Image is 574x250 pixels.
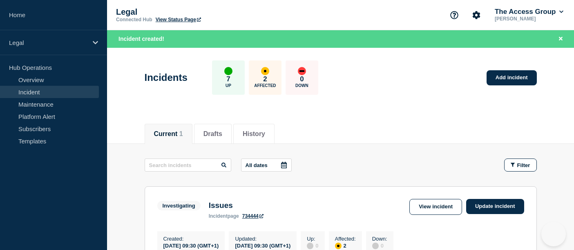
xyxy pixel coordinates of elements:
button: The Access Group [493,8,565,16]
div: 0 [372,242,387,249]
p: [PERSON_NAME] [493,16,565,22]
div: 0 [307,242,318,249]
p: 2 [263,75,267,83]
button: Account settings [468,7,485,24]
p: Affected [254,83,276,88]
p: Connected Hub [116,17,152,22]
button: Current 1 [154,130,183,138]
p: Up [226,83,231,88]
input: Search incidents [145,158,231,172]
button: Filter [504,158,537,172]
a: Update incident [466,199,524,214]
span: Incident created! [118,36,164,42]
p: Down : [372,236,387,242]
p: Legal [9,39,87,46]
p: Updated : [235,236,290,242]
iframe: Help Scout Beacon - Open [541,222,566,246]
span: Investigating [157,201,201,210]
h3: Issues [209,201,264,210]
div: up [224,67,232,75]
p: Down [295,83,308,88]
p: 7 [226,75,230,83]
p: All dates [246,162,268,168]
button: All dates [241,158,292,172]
p: Legal [116,7,279,17]
p: page [209,213,239,219]
p: Up : [307,236,318,242]
div: [DATE] 09:30 (GMT+1) [163,242,219,249]
div: down [298,67,306,75]
p: Affected : [335,236,356,242]
h1: Incidents [145,72,188,83]
div: affected [335,243,342,249]
button: Support [446,7,463,24]
span: incident [209,213,228,219]
div: 2 [335,242,356,249]
span: Filter [517,162,530,168]
span: 1 [179,130,183,137]
button: History [243,130,265,138]
p: Created : [163,236,219,242]
a: View Status Page [156,17,201,22]
div: disabled [307,243,313,249]
div: affected [261,67,269,75]
p: 0 [300,75,304,83]
div: disabled [372,243,379,249]
a: View incident [409,199,462,215]
a: Add incident [487,70,537,85]
button: Drafts [203,130,222,138]
a: 734444 [242,213,264,219]
button: Close banner [556,34,566,44]
div: [DATE] 09:30 (GMT+1) [235,242,290,249]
